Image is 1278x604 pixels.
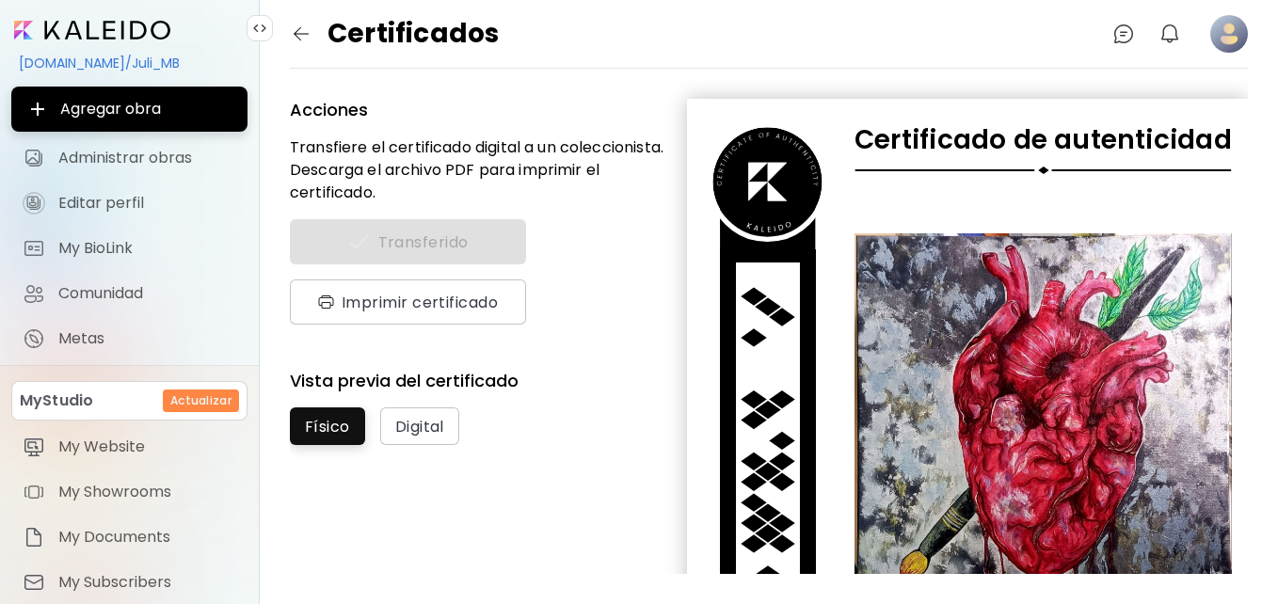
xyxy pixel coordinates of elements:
[318,295,334,309] img: done
[855,167,1232,174] img: logo
[11,184,248,222] a: iconcompleteEditar perfil
[290,136,687,159] p: Transfiere el certificado digital a un coleccionista.
[290,279,526,325] button: doneImprimir certificado
[58,528,236,547] span: My Documents
[290,99,687,121] h5: Acciones
[23,237,45,260] img: My BioLink icon
[58,194,236,213] span: Editar perfil
[1154,18,1186,50] button: bellIcon
[707,121,828,243] img: logo
[11,320,248,358] a: completeMetas iconMetas
[282,15,320,53] button: back
[23,436,45,458] img: item
[58,437,236,456] span: My Website
[58,329,236,348] span: Metas
[290,159,687,204] p: Descarga el archivo PDF para imprimir el certificado.
[58,483,236,501] span: My Showrooms
[23,282,45,305] img: Comunidad icon
[1112,23,1135,45] img: chatIcon
[58,284,236,303] span: Comunidad
[395,417,444,437] span: Digital
[11,139,248,177] a: Administrar obras iconAdministrar obras
[23,481,45,503] img: item
[58,239,236,258] span: My BioLink
[23,147,45,169] img: Administrar obras icon
[11,473,248,511] a: itemMy Showrooms
[11,428,248,466] a: itemMy Website
[380,407,459,445] button: Digital
[11,230,248,267] a: completeMy BioLink iconMy BioLink
[23,571,45,594] img: item
[11,518,248,556] a: itemMy Documents
[58,149,236,167] span: Administrar obras
[11,87,248,132] button: Agregar obra
[11,275,248,312] a: Comunidad iconComunidad
[23,327,45,350] img: Metas icon
[11,47,248,79] div: [DOMAIN_NAME]/Juli_MB
[1158,23,1181,45] img: bellIcon
[305,417,350,437] span: Físico
[170,392,232,409] h6: Actualizar
[20,389,93,412] p: MyStudio
[23,526,45,548] img: item
[58,573,236,592] span: My Subscribers
[26,98,232,120] span: Agregar obra
[11,564,248,601] a: itemMy Subscribers
[290,370,687,392] h5: Vista previa del certificado
[252,21,267,36] img: collapse
[290,15,499,53] div: Certificados
[855,233,1232,600] img: artwork
[290,23,312,45] img: back
[855,125,1232,155] h6: Certificado de autenticidad
[318,293,498,312] span: Imprimir certificado
[290,407,365,445] button: Físico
